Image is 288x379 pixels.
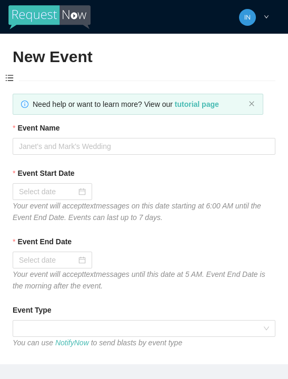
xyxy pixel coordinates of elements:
b: Event End Date [17,236,72,247]
b: Event Start Date [17,167,74,179]
a: tutorial page [175,100,219,108]
span: Need help or want to learn more? View our [33,100,219,108]
span: info-circle [21,101,28,108]
b: Attendance Estimate [13,362,85,374]
h2: New Event [13,46,275,68]
a: NotifyNow [55,338,89,347]
b: Event Name [17,122,59,134]
img: 5007bee7c59ef8fc6bd867d4aa71cdfc [239,9,256,26]
b: Event Type [13,304,52,316]
i: Your event will accept text messages until this date at 5 AM. Event End Date is the morning after... [13,270,265,290]
input: Janet's and Mark's Wedding [13,138,275,155]
i: Your event will accept text messages on this date starting at 6:00 AM until the Event End Date. E... [13,202,261,222]
div: You can use to send blasts by event type [13,337,275,348]
button: close [249,101,255,107]
input: Select date [19,254,76,266]
img: RequestNow [8,5,91,29]
input: Select date [19,186,76,197]
span: down [264,14,269,19]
